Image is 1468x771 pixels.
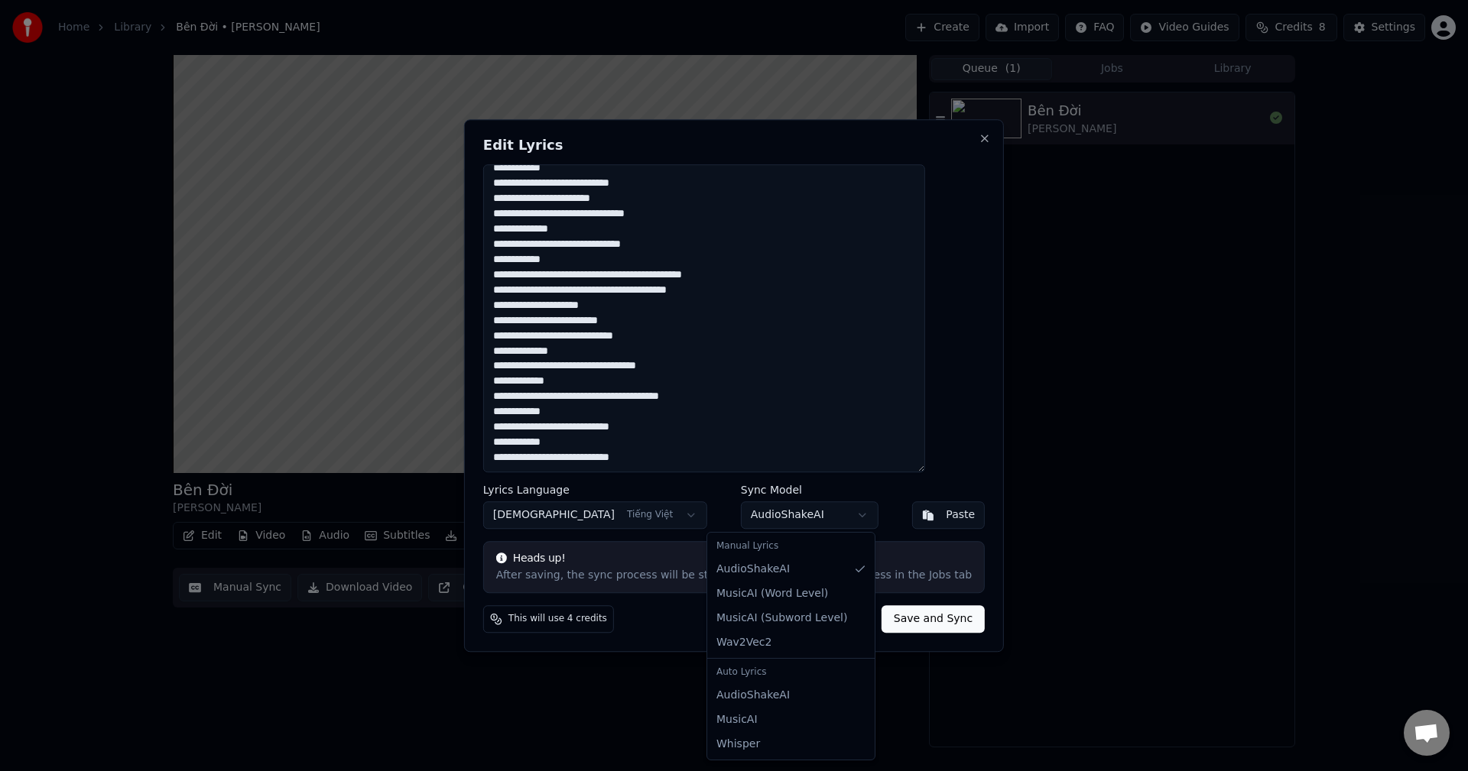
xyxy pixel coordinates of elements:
span: MusicAI ( Subword Level ) [716,611,847,626]
span: Wav2Vec2 [716,635,771,650]
span: AudioShakeAI [716,688,790,703]
div: Manual Lyrics [710,536,872,557]
span: MusicAI ( Word Level ) [716,586,828,601]
span: Whisper [716,737,760,752]
div: Auto Lyrics [710,662,872,683]
span: MusicAI [716,712,758,727]
span: AudioShakeAI [716,562,790,577]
